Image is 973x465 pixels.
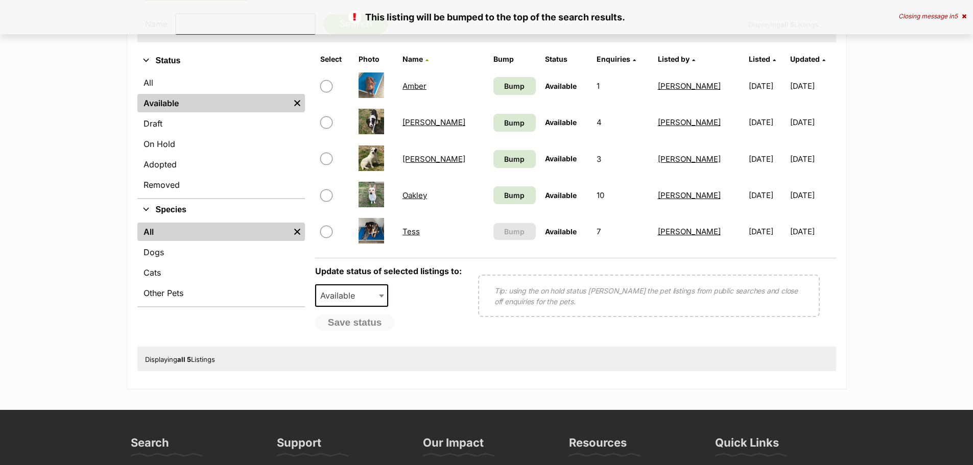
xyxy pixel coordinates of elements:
[592,178,653,213] td: 10
[541,51,591,67] th: Status
[494,285,803,307] p: Tip: using the on hold status [PERSON_NAME] the pet listings from public searches and close off e...
[504,117,525,128] span: Bump
[493,77,536,95] a: Bump
[954,12,958,20] span: 5
[745,214,789,249] td: [DATE]
[316,288,365,303] span: Available
[137,263,305,282] a: Cats
[790,178,835,213] td: [DATE]
[790,141,835,177] td: [DATE]
[137,203,305,216] button: Species
[137,221,305,306] div: Species
[790,68,835,104] td: [DATE]
[316,51,353,67] th: Select
[545,118,577,127] span: Available
[290,94,305,112] a: Remove filter
[790,105,835,140] td: [DATE]
[715,435,779,456] h3: Quick Links
[493,186,536,204] a: Bump
[493,114,536,132] a: Bump
[745,141,789,177] td: [DATE]
[137,176,305,194] a: Removed
[402,81,426,91] a: Amber
[658,227,721,236] a: [PERSON_NAME]
[137,243,305,261] a: Dogs
[597,55,630,63] span: translation missing: en.admin.listings.index.attributes.enquiries
[658,117,721,127] a: [PERSON_NAME]
[137,74,305,92] a: All
[592,105,653,140] td: 4
[504,226,525,237] span: Bump
[592,68,653,104] td: 1
[402,154,465,164] a: [PERSON_NAME]
[493,150,536,168] a: Bump
[545,82,577,90] span: Available
[290,223,305,241] a: Remove filter
[315,314,395,331] button: Save status
[790,214,835,249] td: [DATE]
[137,54,305,67] button: Status
[898,13,966,20] div: Closing message in
[402,227,420,236] a: Tess
[137,223,290,241] a: All
[745,68,789,104] td: [DATE]
[658,154,721,164] a: [PERSON_NAME]
[137,94,290,112] a: Available
[402,55,429,63] a: Name
[315,284,389,307] span: Available
[545,154,577,163] span: Available
[504,81,525,91] span: Bump
[745,178,789,213] td: [DATE]
[493,223,536,240] button: Bump
[658,55,690,63] span: Listed by
[592,141,653,177] td: 3
[423,435,484,456] h3: Our Impact
[277,435,321,456] h3: Support
[131,435,169,456] h3: Search
[10,10,963,24] p: This listing will be bumped to the top of the search results.
[402,190,427,200] a: Oakley
[354,51,397,67] th: Photo
[658,81,721,91] a: [PERSON_NAME]
[597,55,636,63] a: Enquiries
[790,55,820,63] span: Updated
[790,55,825,63] a: Updated
[137,71,305,198] div: Status
[145,355,215,363] span: Displaying Listings
[749,55,776,63] a: Listed
[749,55,770,63] span: Listed
[137,114,305,133] a: Draft
[315,266,462,276] label: Update status of selected listings to:
[569,435,627,456] h3: Resources
[545,191,577,200] span: Available
[137,135,305,153] a: On Hold
[504,154,525,164] span: Bump
[137,284,305,302] a: Other Pets
[658,190,721,200] a: [PERSON_NAME]
[402,55,423,63] span: Name
[545,227,577,236] span: Available
[592,214,653,249] td: 7
[658,55,695,63] a: Listed by
[177,355,191,363] strong: all 5
[745,105,789,140] td: [DATE]
[489,51,540,67] th: Bump
[504,190,525,201] span: Bump
[402,117,465,127] a: [PERSON_NAME]
[137,155,305,174] a: Adopted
